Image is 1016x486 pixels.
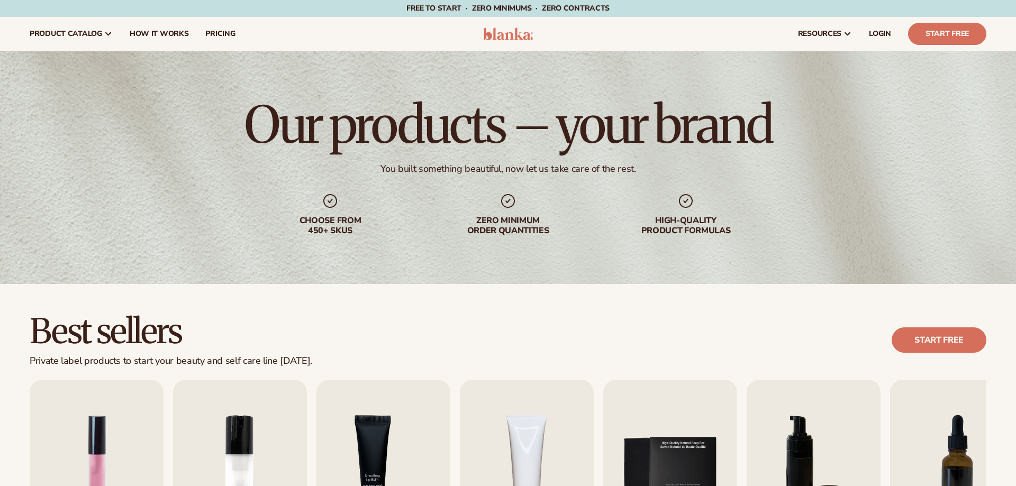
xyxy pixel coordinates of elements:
div: Zero minimum order quantities [440,216,576,236]
span: pricing [205,30,235,38]
div: You built something beautiful, now let us take care of the rest. [380,163,636,175]
a: Start Free [908,23,986,45]
span: Free to start · ZERO minimums · ZERO contracts [406,3,610,13]
img: logo [483,27,533,40]
span: How It Works [130,30,189,38]
a: pricing [197,17,243,51]
div: Private label products to start your beauty and self care line [DATE]. [30,355,312,367]
h1: Our products – your brand [244,99,772,150]
div: High-quality product formulas [618,216,754,236]
a: How It Works [121,17,197,51]
a: LOGIN [860,17,900,51]
span: resources [798,30,841,38]
div: Choose from 450+ Skus [262,216,398,236]
a: product catalog [21,17,121,51]
h2: Best sellers [30,314,312,349]
span: LOGIN [869,30,891,38]
a: Start free [892,327,986,353]
span: product catalog [30,30,102,38]
a: resources [790,17,860,51]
